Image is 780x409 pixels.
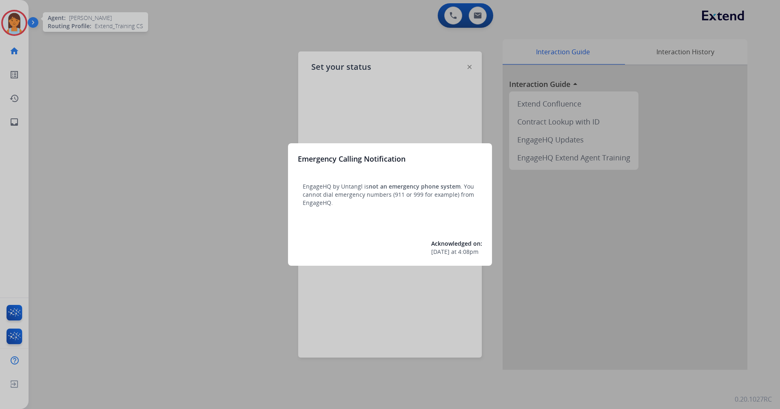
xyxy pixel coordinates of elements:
[369,182,461,190] span: not an emergency phone system
[298,153,406,164] h3: Emergency Calling Notification
[431,248,450,256] span: [DATE]
[735,394,772,404] p: 0.20.1027RC
[431,240,482,247] span: Acknowledged on:
[303,182,477,207] p: EngageHQ by Untangl is . You cannot dial emergency numbers (911 or 999 for example) from EngageHQ.
[431,248,482,256] div: at
[458,248,479,256] span: 4:08pm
